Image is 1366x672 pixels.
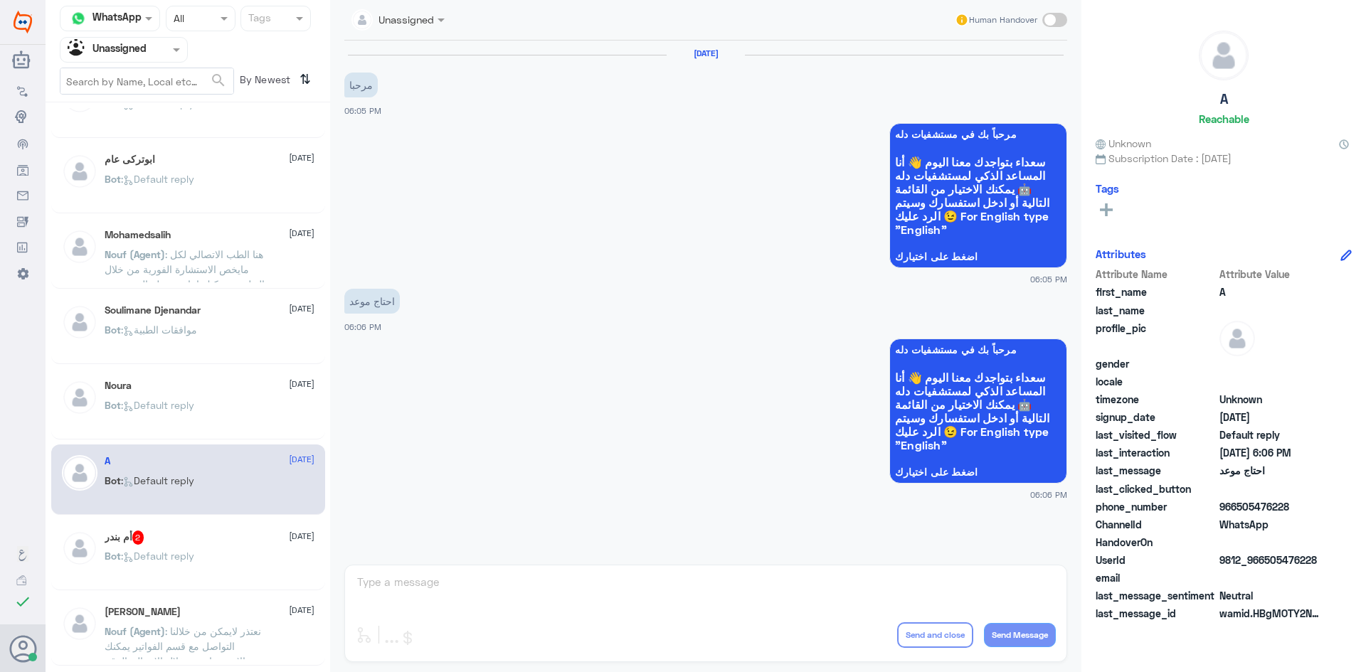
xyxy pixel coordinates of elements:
h5: A [105,455,110,467]
button: Avatar [9,635,36,662]
span: 966505476228 [1219,499,1323,514]
span: 2025-08-23T15:06:17.307Z [1219,445,1323,460]
span: [DATE] [289,604,314,617]
span: last_message [1096,463,1217,478]
span: ChannelId [1096,517,1217,532]
h6: Reachable [1199,112,1249,125]
h5: Soulimane Djenandar [105,304,201,316]
span: 06:06 PM [344,322,381,331]
span: Nouf (Agent) [105,625,165,637]
i: ⇅ [300,68,311,91]
h5: A [1220,91,1228,107]
span: مرحباً بك في مستشفيات دله [895,344,1061,356]
span: search [210,72,227,89]
span: 0 [1219,588,1323,603]
span: locale [1096,374,1217,389]
img: defaultAdmin.png [62,606,97,641]
img: defaultAdmin.png [62,229,97,265]
span: profile_pic [1096,321,1217,353]
span: اضغط على اختيارك [895,466,1061,478]
img: defaultAdmin.png [62,455,97,491]
button: Send Message [984,623,1056,647]
input: Search by Name, Local etc… [60,68,233,94]
span: null [1219,374,1323,389]
span: email [1096,570,1217,585]
span: مرحباً بك في مستشفيات دله [895,129,1061,140]
span: Attribute Value [1219,267,1323,282]
span: UserId [1096,553,1217,567]
span: 2 [132,530,144,545]
i: check [14,593,31,610]
img: defaultAdmin.png [62,530,97,566]
img: defaultAdmin.png [1200,31,1248,80]
span: Bot [105,324,121,336]
span: 06:06 PM [1030,489,1067,501]
img: defaultAdmin.png [62,154,97,189]
span: [DATE] [289,302,314,315]
span: gender [1096,356,1217,371]
h5: Noura [105,380,132,392]
span: Nouf (Agent) [105,248,165,260]
img: defaultAdmin.png [1219,321,1255,356]
span: : Default reply [121,474,194,486]
img: defaultAdmin.png [62,380,97,415]
span: timezone [1096,392,1217,407]
span: Subscription Date : [DATE] [1096,151,1352,166]
span: : Default reply [121,399,194,411]
h6: [DATE] [667,48,745,58]
span: Bot [105,399,121,411]
span: : موافقات الطبية [121,324,197,336]
span: سعداء بتواجدك معنا اليوم 👋 أنا المساعد الذكي لمستشفيات دله 🤖 يمكنك الاختيار من القائمة التالية أو... [895,155,1061,236]
img: Unassigned.svg [68,39,89,60]
span: Bot [105,550,121,562]
span: [DATE] [289,453,314,466]
span: : Default reply [121,550,194,562]
span: signup_date [1096,410,1217,425]
span: : هنا الطب الاتصالي لكل مايخص الاستشارة الفورية من خلال التطبيق، يمكنك إعادة جدولة الموعد من خلال... [105,248,265,320]
span: last_interaction [1096,445,1217,460]
span: null [1219,535,1323,550]
span: first_name [1096,284,1217,299]
img: whatsapp.png [68,8,89,29]
div: Tags [246,10,271,28]
span: last_message_id [1096,606,1217,621]
img: Widebot Logo [14,11,32,33]
span: By Newest [234,68,294,96]
button: search [210,69,227,92]
img: defaultAdmin.png [62,304,97,340]
p: 23/8/2025, 6:05 PM [344,73,378,97]
h5: أم بندر [105,530,144,545]
span: [DATE] [289,227,314,240]
span: HandoverOn [1096,535,1217,550]
span: null [1219,356,1323,371]
span: [DATE] [289,530,314,543]
span: phone_number [1096,499,1217,514]
span: 06:05 PM [344,106,381,115]
span: Default reply [1219,427,1323,442]
span: Unknown [1219,392,1323,407]
span: Bot [105,474,121,486]
span: [DATE] [289,378,314,390]
span: سعداء بتواجدك معنا اليوم 👋 أنا المساعد الذكي لمستشفيات دله 🤖 يمكنك الاختيار من القائمة التالية أو... [895,370,1061,452]
span: 2025-08-23T15:05:52.994Z [1219,410,1323,425]
span: last_message_sentiment [1096,588,1217,603]
span: last_visited_flow [1096,427,1217,442]
span: : Default reply [121,173,194,185]
span: Human Handover [969,14,1037,26]
span: wamid.HBgMOTY2NTA1NDc2MjI4FQIAEhgUM0FDOTE0REFEQkFGMDdCQTMwQ0YA [1219,606,1323,621]
span: [DATE] [289,151,314,164]
p: 23/8/2025, 6:06 PM [344,289,400,314]
span: 06:05 PM [1030,273,1067,285]
h5: محمد [105,606,181,618]
span: Bot [105,173,121,185]
span: null [1219,570,1323,585]
h6: Attributes [1096,247,1146,260]
span: A [1219,284,1323,299]
h5: Mohamedsalih [105,229,171,241]
span: last_clicked_button [1096,481,1217,496]
span: 9812_966505476228 [1219,553,1323,567]
h6: Tags [1096,182,1119,195]
span: last_name [1096,303,1217,318]
span: Unknown [1096,136,1151,151]
span: 2 [1219,517,1323,532]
